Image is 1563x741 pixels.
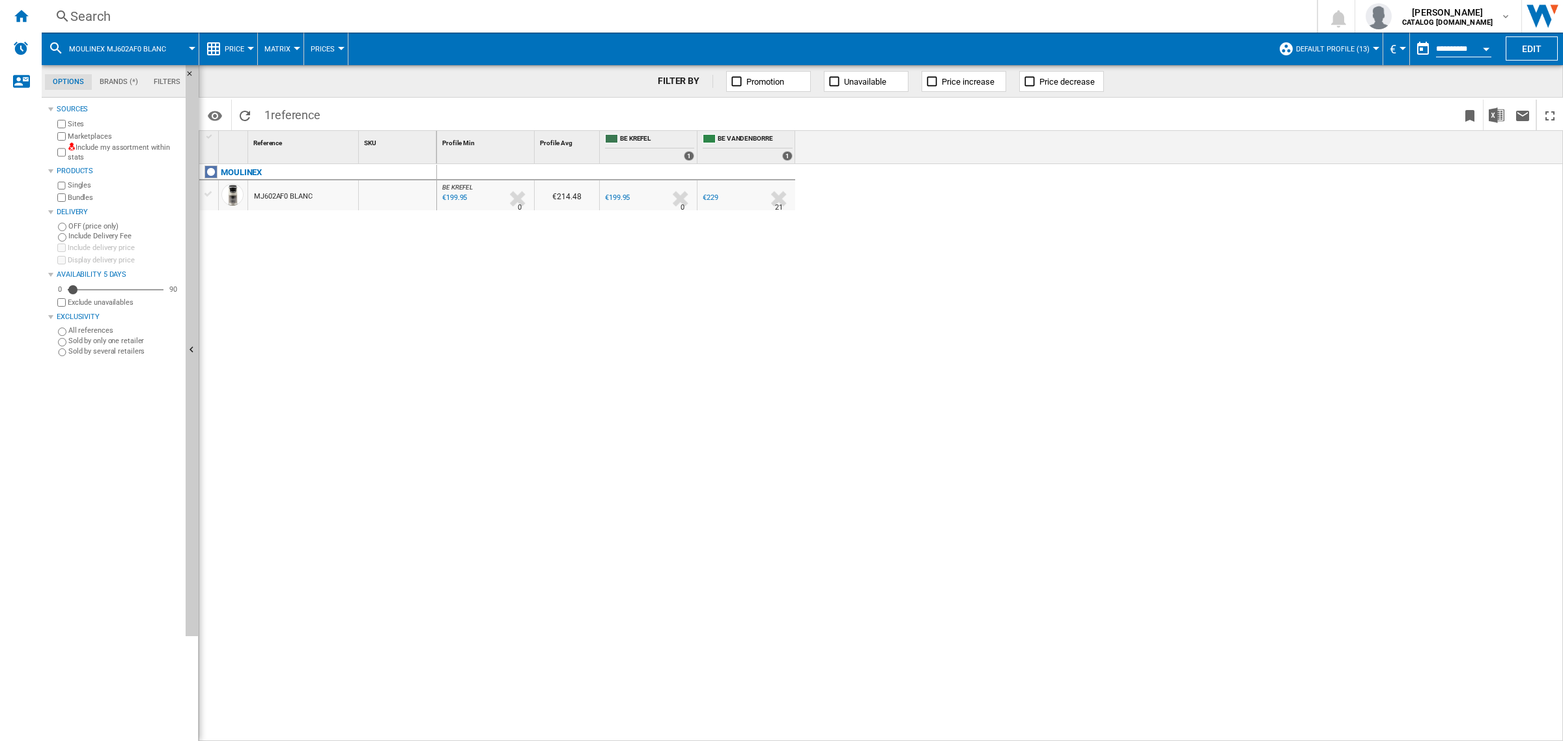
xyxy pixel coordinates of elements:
[718,134,793,145] span: BE VANDENBORRE
[1039,77,1095,87] span: Price decrease
[58,233,66,242] input: Include Delivery Fee
[1296,45,1370,53] span: Default profile (13)
[264,33,297,65] button: Matrix
[57,182,66,190] input: Singles
[57,166,180,176] div: Products
[311,45,335,53] span: Prices
[68,243,180,253] label: Include delivery price
[225,45,244,53] span: Price
[440,131,534,151] div: Profile Min Sort None
[68,132,180,141] label: Marketplaces
[364,139,376,147] span: SKU
[254,182,313,212] div: MJ602AF0 BLANC
[540,139,572,147] span: Profile Avg
[68,255,180,265] label: Display delivery price
[264,45,290,53] span: Matrix
[58,338,66,346] input: Sold by only one retailer
[48,33,192,65] div: MOULINEX MJ602AF0 BLANC
[440,131,534,151] div: Sort None
[440,191,467,204] div: Last updated : Wednesday, 17 September 2025 10:06
[57,104,180,115] div: Sources
[844,77,886,87] span: Unavailable
[202,104,228,127] button: Options
[442,184,473,191] span: BE KREFEL
[1366,3,1392,29] img: profile.jpg
[1383,33,1410,65] md-menu: Currency
[251,131,358,151] div: Sort None
[1019,71,1104,92] button: Price decrease
[700,131,795,163] div: BE VANDENBORRE 1 offers sold by BE VANDENBORRE
[603,191,630,204] div: €199.95
[361,131,436,151] div: Sort None
[537,131,599,151] div: Profile Avg Sort None
[57,120,66,128] input: Sites
[658,75,713,88] div: FILTER BY
[1402,6,1493,19] span: [PERSON_NAME]
[1390,33,1403,65] button: €
[442,139,475,147] span: Profile Min
[68,326,180,335] label: All references
[57,207,180,217] div: Delivery
[922,71,1006,92] button: Price increase
[57,312,180,322] div: Exclusivity
[58,223,66,231] input: OFF (price only)
[1537,100,1563,130] button: Maximize
[57,145,66,161] input: Include my assortment within stats
[57,244,66,252] input: Include delivery price
[45,74,92,90] md-tab-item: Options
[221,165,262,180] div: Click to filter on that brand
[782,151,793,161] div: 1 offers sold by BE VANDENBORRE
[69,33,179,65] button: MOULINEX MJ602AF0 BLANC
[1489,107,1504,123] img: excel-24x24.png
[57,193,66,202] input: Bundles
[602,131,697,163] div: BE KREFEL 1 offers sold by BE KREFEL
[361,131,436,151] div: SKU Sort None
[68,283,163,296] md-slider: Availability
[58,348,66,357] input: Sold by several retailers
[681,201,684,214] div: Delivery Time : 0 day
[701,191,718,204] div: €229
[726,71,811,92] button: Promotion
[70,7,1283,25] div: Search
[186,65,199,636] button: Hide
[57,132,66,141] input: Marketplaces
[69,45,166,53] span: MOULINEX MJ602AF0 BLANC
[68,346,180,356] label: Sold by several retailers
[68,143,76,150] img: mysite-not-bg-18x18.png
[55,285,65,294] div: 0
[1474,35,1498,59] button: Open calendar
[518,201,522,214] div: Delivery Time : 0 day
[57,270,180,280] div: Availability 5 Days
[58,328,66,336] input: All references
[186,65,201,89] button: Hide
[57,256,66,264] input: Display delivery price
[824,71,908,92] button: Unavailable
[1506,36,1558,61] button: Edit
[166,285,180,294] div: 90
[1457,100,1483,130] button: Bookmark this report
[68,119,180,129] label: Sites
[684,151,694,161] div: 1 offers sold by BE KREFEL
[1510,100,1536,130] button: Send this report by email
[1410,36,1436,62] button: md-calendar
[620,134,694,145] span: BE KREFEL
[92,74,146,90] md-tab-item: Brands (*)
[68,143,180,163] label: Include my assortment within stats
[942,77,994,87] span: Price increase
[13,40,29,56] img: alerts-logo.svg
[57,298,66,307] input: Display delivery price
[68,180,180,190] label: Singles
[68,231,180,241] label: Include Delivery Fee
[311,33,341,65] button: Prices
[221,131,247,151] div: Sort None
[746,77,784,87] span: Promotion
[1402,18,1493,27] b: CATALOG [DOMAIN_NAME]
[68,336,180,346] label: Sold by only one retailer
[206,33,251,65] div: Price
[271,108,320,122] span: reference
[146,74,188,90] md-tab-item: Filters
[68,298,180,307] label: Exclude unavailables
